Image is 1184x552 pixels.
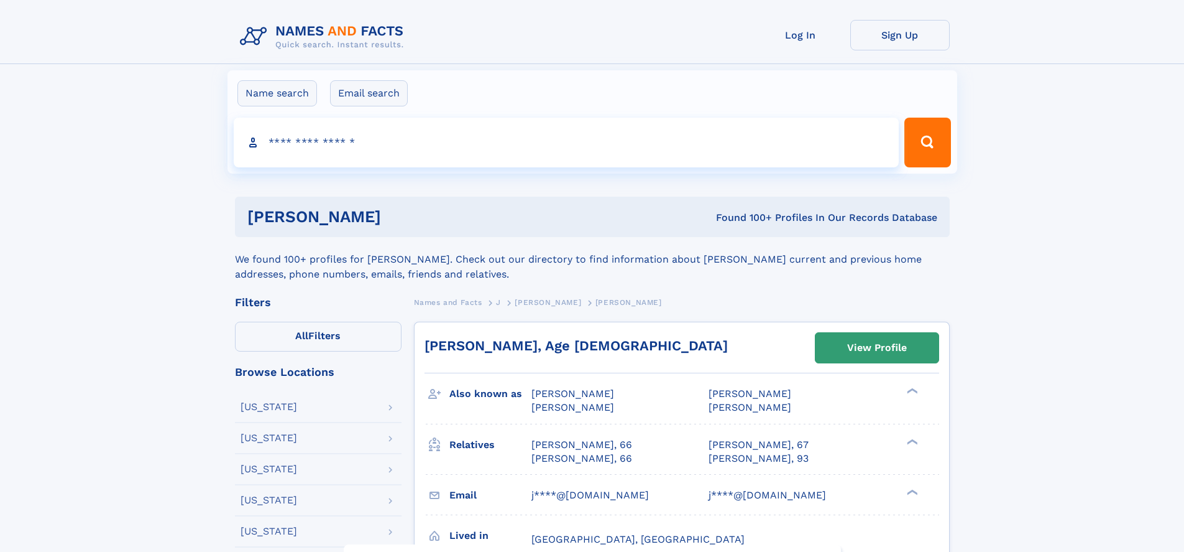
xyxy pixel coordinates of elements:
[904,387,919,395] div: ❯
[414,294,482,310] a: Names and Facts
[709,401,791,413] span: [PERSON_NAME]
[235,237,950,282] div: We found 100+ profiles for [PERSON_NAME]. Check out our directory to find information about [PERS...
[247,209,549,225] h1: [PERSON_NAME]
[847,334,907,362] div: View Profile
[449,485,531,506] h3: Email
[241,464,297,474] div: [US_STATE]
[496,298,501,307] span: J
[241,433,297,443] div: [US_STATE]
[515,294,581,310] a: [PERSON_NAME]
[904,118,950,167] button: Search Button
[815,333,938,363] a: View Profile
[531,401,614,413] span: [PERSON_NAME]
[904,488,919,496] div: ❯
[235,297,402,308] div: Filters
[449,434,531,456] h3: Relatives
[241,495,297,505] div: [US_STATE]
[424,338,728,353] a: [PERSON_NAME], Age [DEMOGRAPHIC_DATA]
[449,383,531,405] h3: Also known as
[531,452,632,465] a: [PERSON_NAME], 66
[709,438,809,452] a: [PERSON_NAME], 67
[515,298,581,307] span: [PERSON_NAME]
[235,322,402,352] label: Filters
[709,388,791,400] span: [PERSON_NAME]
[850,20,950,50] a: Sign Up
[751,20,850,50] a: Log In
[241,526,297,536] div: [US_STATE]
[904,437,919,446] div: ❯
[531,533,745,545] span: [GEOGRAPHIC_DATA], [GEOGRAPHIC_DATA]
[709,452,809,465] a: [PERSON_NAME], 93
[531,388,614,400] span: [PERSON_NAME]
[235,367,402,378] div: Browse Locations
[234,118,899,167] input: search input
[295,330,308,342] span: All
[235,20,414,54] img: Logo Names and Facts
[595,298,662,307] span: [PERSON_NAME]
[548,211,937,225] div: Found 100+ Profiles In Our Records Database
[531,438,632,452] a: [PERSON_NAME], 66
[330,80,408,106] label: Email search
[237,80,317,106] label: Name search
[496,294,501,310] a: J
[241,402,297,412] div: [US_STATE]
[449,525,531,546] h3: Lived in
